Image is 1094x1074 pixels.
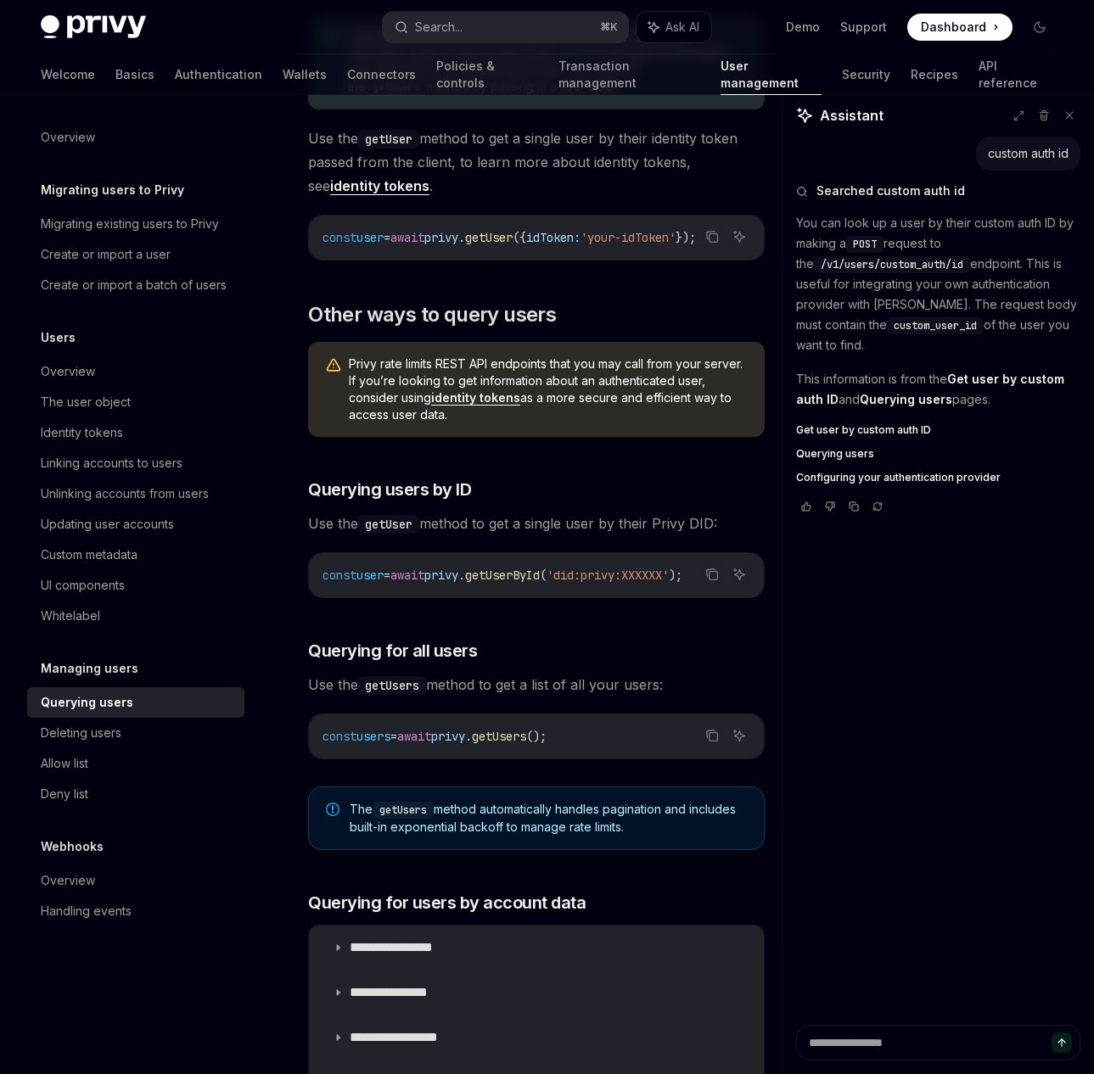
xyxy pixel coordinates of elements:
svg: Note [326,803,339,816]
code: getUsers [358,676,426,695]
div: Handling events [41,901,132,921]
span: 'did:privy:XXXXXX' [547,568,669,583]
a: Deleting users [27,718,244,748]
span: ( [540,568,547,583]
span: const [323,729,356,744]
div: Updating user accounts [41,514,174,534]
span: 'your-idToken' [581,230,676,245]
button: Copy the contents from the code block [701,563,723,585]
button: Search...⌘K [383,12,628,42]
span: Privy rate limits REST API endpoints that you may call from your server. If you’re looking to get... [349,355,748,423]
span: ⌘ K [600,20,618,34]
span: The method automatically handles pagination and includes built-in exponential backoff to manage r... [350,801,747,836]
div: Create or import a user [41,244,171,265]
a: Overview [27,122,244,153]
span: privy [424,230,458,245]
span: (); [526,729,547,744]
h5: Migrating users to Privy [41,180,184,200]
span: users [356,729,390,744]
a: Dashboard [907,14,1013,41]
img: dark logo [41,15,146,39]
code: getUser [358,130,419,148]
h5: Users [41,327,76,348]
a: Basics [115,54,154,95]
a: Unlinking accounts from users [27,478,244,509]
a: Transaction management [558,54,700,95]
span: user [356,230,384,245]
a: User management [721,54,822,95]
a: Recipes [911,54,958,95]
a: The user object [27,387,244,417]
code: getUser [358,515,419,534]
span: Querying users [796,447,874,461]
a: identity tokens [330,177,429,195]
h5: Webhooks [41,836,104,857]
button: Copy the contents from the code block [701,724,723,747]
a: Get user by custom auth ID [796,423,1080,437]
a: Identity tokens [27,417,244,448]
span: Dashboard [921,19,986,36]
span: idToken: [526,230,581,245]
div: Overview [41,870,95,891]
h5: Managing users [41,658,138,679]
button: Ask AI [637,12,711,42]
div: Deny list [41,784,88,804]
span: Searched custom auth id [816,182,965,199]
a: Handling events [27,896,244,926]
div: Allow list [41,753,88,774]
a: Security [842,54,890,95]
span: Ask AI [665,19,699,36]
span: = [390,729,397,744]
span: Configuring your authentication provider [796,471,1001,484]
a: Get user by custom auth ID [796,372,1064,407]
span: getUser [465,230,513,245]
a: Connectors [347,54,416,95]
a: Policies & controls [436,54,538,95]
a: Create or import a batch of users [27,270,244,300]
div: Identity tokens [41,422,123,443]
span: Use the method to get a list of all your users: [308,673,765,696]
a: Querying users [796,447,1080,461]
span: POST [853,238,877,251]
span: Querying for users by account data [308,891,586,915]
a: Create or import a user [27,239,244,270]
span: Use the method to get a single user by their Privy DID: [308,512,765,535]
div: custom auth id [988,145,1069,162]
span: custom_user_id [894,319,977,333]
a: Support [840,19,887,36]
div: Querying users [41,692,133,713]
span: /v1/users/custom_auth/id [821,258,963,271]
a: identity tokens [431,390,520,406]
div: Unlinking accounts from users [41,484,209,504]
a: Wallets [283,54,327,95]
span: Other ways to query users [308,301,556,328]
div: Search... [415,17,463,37]
div: Overview [41,127,95,148]
button: Ask AI [728,563,750,585]
span: Get user by custom auth ID [796,423,931,437]
span: = [384,230,390,245]
a: UI components [27,570,244,601]
button: Ask AI [728,724,750,747]
div: Overview [41,361,95,382]
code: getUsers [373,802,434,819]
span: Use the method to get a single user by their identity token passed from the client, to learn more... [308,126,765,198]
span: . [465,729,472,744]
button: Searched custom auth id [796,182,1080,199]
a: API reference [979,54,1053,95]
svg: Warning [325,357,342,374]
a: Authentication [175,54,262,95]
div: Whitelabel [41,606,100,626]
a: Custom metadata [27,540,244,570]
a: Migrating existing users to Privy [27,209,244,239]
span: getUserById [465,568,540,583]
button: Ask AI [728,226,750,248]
a: Querying users [860,392,952,407]
a: Configuring your authentication provider [796,471,1080,484]
div: UI components [41,575,125,596]
span: Querying for all users [308,639,477,663]
a: Linking accounts to users [27,448,244,478]
div: Linking accounts to users [41,453,182,473]
a: Overview [27,356,244,387]
div: Migrating existing users to Privy [41,214,219,234]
